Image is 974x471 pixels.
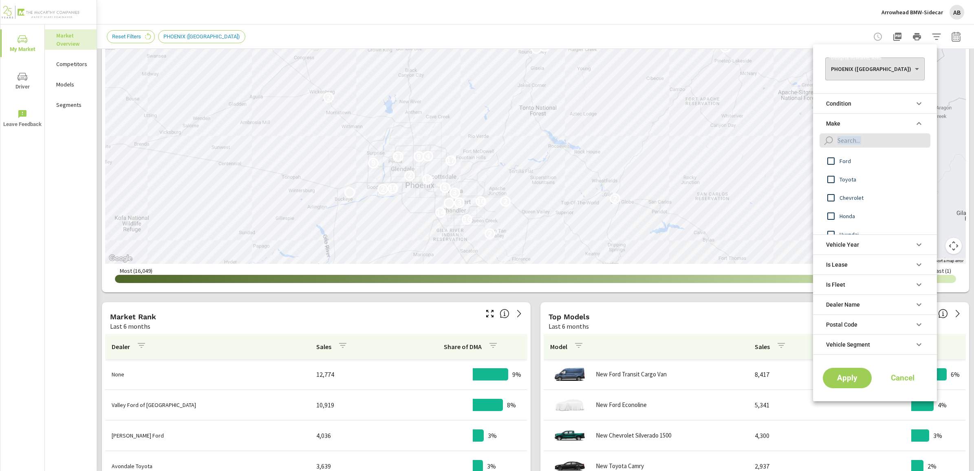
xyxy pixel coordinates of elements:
span: Honda [840,211,929,221]
span: Is Fleet [826,275,845,294]
span: Postal Code [826,315,857,334]
ul: filter options [813,90,937,358]
span: Toyota [840,175,929,184]
span: Is Lease [826,255,848,274]
p: PHOENIX ([GEOGRAPHIC_DATA]) [831,65,911,73]
div: Toyota [813,170,935,188]
span: Vehicle Year [826,235,859,254]
span: Chevrolet [840,193,929,203]
div: Hyundai [813,225,935,243]
span: Cancel [886,374,919,382]
div: PHOENIX ([GEOGRAPHIC_DATA]) [825,61,924,77]
span: Apply [831,374,864,382]
span: Hyundai [840,230,929,239]
span: Dealer Name [826,295,860,314]
button: Apply [823,368,872,388]
span: Ford [840,156,929,166]
span: Vehicle Segment [826,335,870,354]
div: Chevrolet [813,188,935,207]
span: Make [826,114,840,133]
button: Cancel [878,368,927,388]
div: Ford [813,152,935,170]
input: Search... [834,133,930,148]
div: Honda [813,207,935,225]
span: Condition [826,94,851,113]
